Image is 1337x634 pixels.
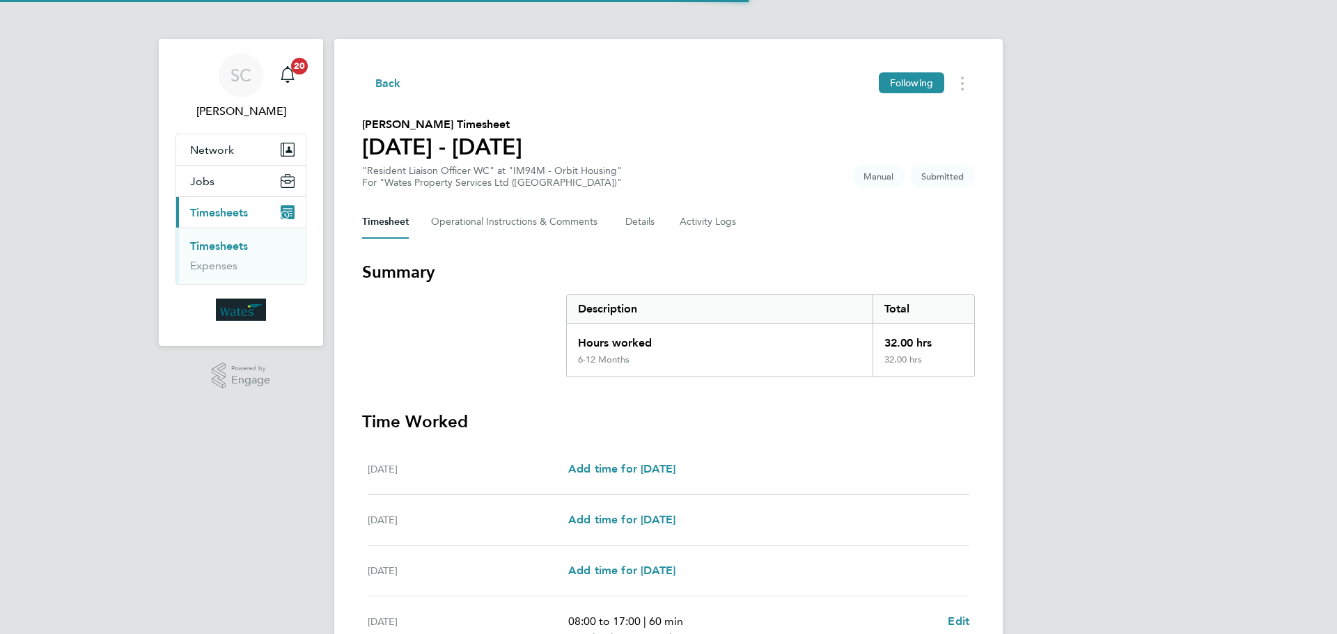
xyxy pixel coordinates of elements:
button: Network [176,134,306,165]
h3: Summary [362,261,975,283]
div: For "Wates Property Services Ltd ([GEOGRAPHIC_DATA])" [362,177,622,189]
span: 20 [291,58,308,74]
span: Add time for [DATE] [568,564,675,577]
span: 60 min [649,615,683,628]
span: Back [375,75,401,92]
span: Edit [948,615,969,628]
a: Go to home page [175,299,306,321]
h1: [DATE] - [DATE] [362,133,522,161]
a: Add time for [DATE] [568,512,675,528]
img: wates-logo-retina.png [216,299,266,321]
button: Timesheets [176,197,306,228]
span: | [643,615,646,628]
span: SC [230,66,251,84]
span: Timesheets [190,206,248,219]
div: [DATE] [368,512,568,528]
span: 08:00 to 17:00 [568,615,641,628]
a: Expenses [190,259,237,272]
a: 20 [274,53,302,97]
span: This timesheet is Submitted. [910,165,975,188]
button: Timesheet [362,205,409,239]
div: Total [873,295,974,323]
button: Following [879,72,944,93]
div: 32.00 hrs [873,324,974,354]
span: Jobs [190,175,214,188]
span: Add time for [DATE] [568,513,675,526]
h3: Time Worked [362,411,975,433]
a: Edit [948,613,969,630]
div: Description [567,295,873,323]
span: Powered by [231,363,270,374]
div: 6-12 Months [578,354,630,365]
div: [DATE] [368,562,568,579]
button: Timesheets Menu [950,72,975,94]
span: Network [190,143,234,157]
button: Activity Logs [680,205,738,239]
span: Sydney Chinyamakobvu [175,103,306,120]
button: Jobs [176,166,306,196]
a: Add time for [DATE] [568,461,675,477]
div: Summary [566,294,975,377]
div: Timesheets [176,228,306,284]
a: SC[PERSON_NAME] [175,53,306,120]
button: Operational Instructions & Comments [431,205,603,239]
span: This timesheet was manually created. [852,165,905,188]
div: Hours worked [567,324,873,354]
button: Back [362,74,401,92]
span: Following [890,77,933,89]
div: "Resident Liaison Officer WC" at "IM94M - Orbit Housing" [362,165,622,189]
a: Powered byEngage [212,363,271,389]
button: Details [625,205,657,239]
span: Engage [231,374,270,386]
h2: [PERSON_NAME] Timesheet [362,116,522,133]
a: Add time for [DATE] [568,562,675,579]
div: 32.00 hrs [873,354,974,377]
div: [DATE] [368,461,568,477]
a: Timesheets [190,239,248,253]
span: Add time for [DATE] [568,462,675,475]
nav: Main navigation [159,39,323,346]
